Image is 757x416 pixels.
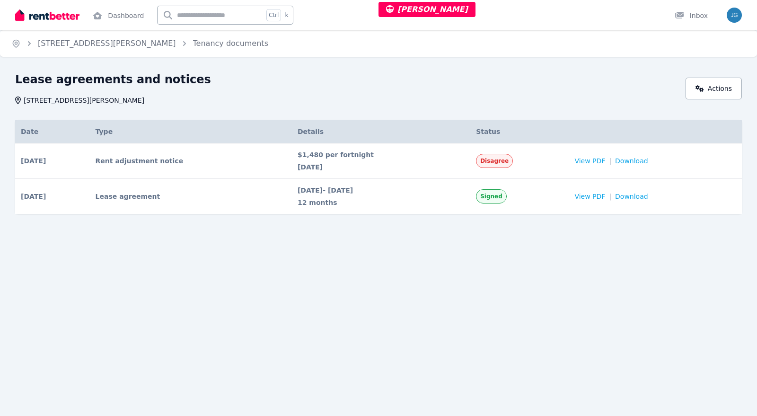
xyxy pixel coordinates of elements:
[574,156,605,166] span: View PDF
[727,8,742,23] img: Jeremy Goldschmidt
[609,156,611,166] span: |
[298,198,465,207] span: 12 months
[193,39,268,48] a: Tenancy documents
[15,72,211,87] h1: Lease agreements and notices
[90,179,292,214] td: Lease agreement
[480,193,502,200] span: Signed
[615,192,648,201] span: Download
[298,162,465,172] span: [DATE]
[24,96,144,105] span: [STREET_ADDRESS][PERSON_NAME]
[90,143,292,179] td: Rent adjustment notice
[675,11,708,20] div: Inbox
[90,120,292,143] th: Type
[266,9,281,21] span: Ctrl
[609,192,611,201] span: |
[292,120,470,143] th: Details
[470,120,569,143] th: Status
[480,157,509,165] span: Disagree
[298,150,465,159] span: $1,480 per fortnight
[574,192,605,201] span: View PDF
[386,5,468,14] span: [PERSON_NAME]
[686,78,742,99] a: Actions
[38,39,176,48] a: [STREET_ADDRESS][PERSON_NAME]
[615,156,648,166] span: Download
[15,8,79,22] img: RentBetter
[21,156,46,166] span: [DATE]
[298,186,465,195] span: [DATE] - [DATE]
[285,11,288,19] span: k
[21,192,46,201] span: [DATE]
[15,120,90,143] th: Date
